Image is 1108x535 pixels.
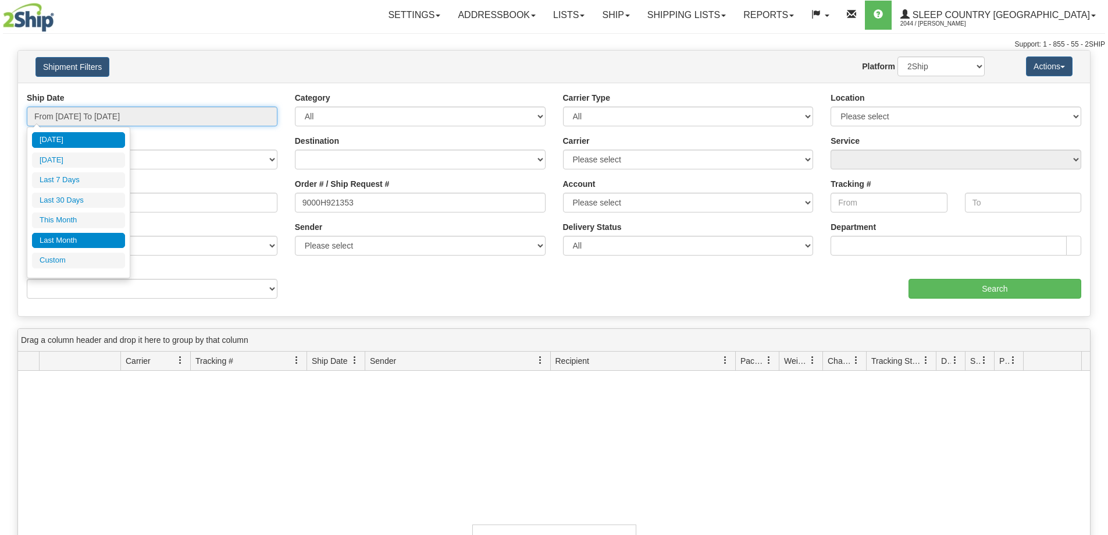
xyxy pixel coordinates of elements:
button: Actions [1026,56,1073,76]
span: Pickup Status [999,355,1009,367]
a: Recipient filter column settings [715,350,735,370]
a: Pickup Status filter column settings [1003,350,1023,370]
li: This Month [32,212,125,228]
a: Tracking Status filter column settings [916,350,936,370]
label: Carrier [563,135,590,147]
label: Account [563,178,596,190]
a: Ship Date filter column settings [345,350,365,370]
label: Platform [862,61,895,72]
a: Reports [735,1,803,30]
span: Sender [370,355,396,367]
span: Weight [784,355,808,367]
span: Charge [828,355,852,367]
a: Weight filter column settings [803,350,822,370]
div: grid grouping header [18,329,1090,352]
a: Ship [593,1,638,30]
label: Carrier Type [563,92,610,104]
li: Last 30 Days [32,193,125,208]
label: Department [831,221,876,233]
input: From [831,193,947,212]
a: Shipping lists [639,1,735,30]
li: Custom [32,253,125,268]
span: Sleep Country [GEOGRAPHIC_DATA] [910,10,1090,20]
a: Tracking # filter column settings [287,350,307,370]
label: Tracking # [831,178,871,190]
a: Carrier filter column settings [170,350,190,370]
label: Order # / Ship Request # [295,178,390,190]
span: Delivery Status [941,355,951,367]
li: [DATE] [32,153,125,168]
input: To [965,193,1081,212]
a: Sender filter column settings [530,350,550,370]
label: Service [831,135,860,147]
span: Shipment Issues [970,355,980,367]
label: Delivery Status [563,221,622,233]
span: Packages [740,355,765,367]
a: Sleep Country [GEOGRAPHIC_DATA] 2044 / [PERSON_NAME] [892,1,1105,30]
input: Search [909,279,1081,299]
li: Last 7 Days [32,172,125,188]
label: Sender [295,221,322,233]
img: logo2044.jpg [3,3,54,32]
span: Tracking Status [871,355,922,367]
a: Delivery Status filter column settings [945,350,965,370]
a: Shipment Issues filter column settings [974,350,994,370]
a: Charge filter column settings [846,350,866,370]
label: Destination [295,135,339,147]
span: Ship Date [312,355,347,367]
label: Category [295,92,330,104]
li: [DATE] [32,132,125,148]
span: 2044 / [PERSON_NAME] [900,18,988,30]
label: Location [831,92,864,104]
label: Ship Date [27,92,65,104]
a: Addressbook [449,1,544,30]
a: Packages filter column settings [759,350,779,370]
span: Tracking # [195,355,233,367]
div: Support: 1 - 855 - 55 - 2SHIP [3,40,1105,49]
button: Shipment Filters [35,57,109,77]
span: Recipient [555,355,589,367]
li: Last Month [32,233,125,249]
span: Carrier [126,355,151,367]
a: Lists [544,1,593,30]
a: Settings [379,1,449,30]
